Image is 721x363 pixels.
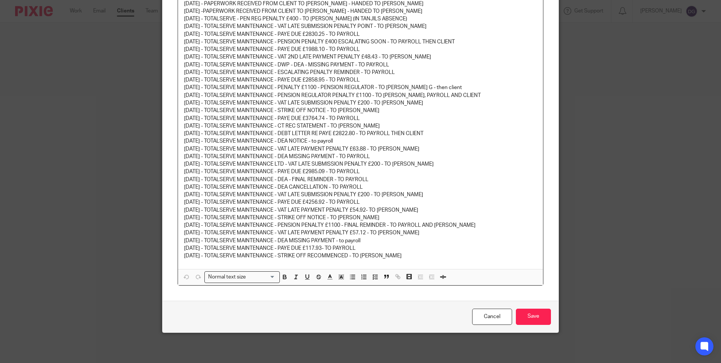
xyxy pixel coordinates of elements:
input: Save [516,309,551,325]
p: [DATE] - TOTALSERVE MAINTENANCE - PENALTY £1100 - PENSION REGULATOR - TO [PERSON_NAME] G - then c... [184,84,537,91]
p: [DATE] - TOTALSERVE MAINTENANCE - PAYE DUE £2830.25 - TO PAYROLL [184,31,537,38]
p: [DATE] - TOTALSERVE - PEN REG PENALTY £400 - TO [PERSON_NAME] (IN TANJILS ABSENCE) [184,15,537,23]
p: [DATE] - TOTALSERVE MAINTENANCE - DEA NOTICE - to payroll [184,137,537,145]
p: [DATE] - TOTALSERVE MAINTENANCE - VAT LATE PAYMENT PENALTY £57.12 - TO [PERSON_NAME] [184,229,537,237]
div: Search for option [204,271,280,283]
p: [DATE] - TOTALSERVE MAINTENANCE - VAT LATE SUBMISSION PENALTY £200 - TO [PERSON_NAME] [184,99,537,107]
p: [DATE] - TOTALSERVE MAINTENANCE - VAT 2ND LATE PAYMENT PENALTY £48.43 - TO [PERSON_NAME] [184,53,537,61]
p: [DATE] - TOTALSERVE MAINTENANCE - PAYE DUE £117.93- TO PAYROLL [184,245,537,252]
p: [DATE] - TOTALSERVE MAINTENANCE - ESCALATING PENALTY REMINDER - TO PAYROLL [184,69,537,76]
p: [DATE] - TOTALSERVE MAINTENANCE - STRIKE OFF NOTICE - TO [PERSON_NAME] [184,107,537,114]
p: [DATE] - TOTALSERVE MAINTENANCE - PAYE DUE £2985.09 - TO PAYROLL [184,168,537,175]
p: [DATE] - TOTALSERVE MAINTENANCE - PAYE DUE £3764.74 - TO PAYROLL [184,115,537,122]
p: [DATE] - TOTALSERVE MAINTENANCE - DEA CANCELLATION - TO PAYROLL [184,183,537,191]
p: [DATE] - TOTALSERVE MAINTENANCE LTD - VAT LATE SUBMISSION PENALTY £200 - TO [PERSON_NAME] [184,160,537,168]
p: [DATE] - TOTALSERVE MAINTENANCE - STRIKE OFF NOTICE - TO [PERSON_NAME] [184,214,537,221]
p: [DATE] - TOTALSERVE MAINTENANCE - PENSION PENALTY £400 ESCALATING SOON - TO PAYROLL THEN CLIENT [184,38,537,46]
p: [DATE] - TOTALSERVE MAINTENANCE - DEA - FINAL REMINDER - TO PAYROLL [184,176,537,183]
p: [DATE] - TOTALSERVE MAINTENANCE - DEA MISSING PAYMENT - to payroll [184,237,537,245]
a: Cancel [472,309,512,325]
p: [DATE] - TOTALSERVE MAINTENANCE - STRIKE OFF RECOMMENCED - TO [PERSON_NAME] [184,252,537,260]
p: [DATE] - TOTALSERVE MAINTENANCE - PAYE DUE £1988.10 - TO PAYROLL [184,46,537,53]
span: Normal text size [206,273,247,281]
p: [DATE] - TOTALSERVE MAINTENANCE - PENSION REGULATOR PENALTY £1100 - TO [PERSON_NAME], PAYROLL AND... [184,92,537,99]
p: [DATE] - TOTALSERVE MAINTENANCE - DEA MISSING PAYMENT - TO PAYROLL [184,153,537,160]
p: [DATE] - TOTALSERVE MAINTENANCE - CT REC STATEMENT - TO [PERSON_NAME] [184,122,537,130]
p: [DATE] - TOTALSERVE MAINTENANCE - VAT LATE PAYMENT PENALTY £63.88 - TO [PERSON_NAME] [184,145,537,153]
p: [DATE] - TOTALSERVE MAINTENANCE - PAYE DUE £4256.92 - TO PAYROLL [184,198,537,206]
p: [DATE] - TOTALSERVE MAINTENANCE - PAYE DUE £2858.95 - TO PAYROLL [184,76,537,84]
p: [DATE] - TOTALSERVE MAINTENANCE - PENSION PENALTY £1100 - FINAL REMINDER - TO PAYROLL AND [PERSON... [184,221,537,229]
p: [DATE] - TOTALSERVE MAINTENANCE - VAT LATE SUBMISSION PENALTY POINT - TO [PERSON_NAME] [184,23,537,30]
p: [DATE] - TOTALSERVE MAINTENANCE - DEBT LETTER RE PAYE £2822.80 - TO PAYROLL THEN CLIENT [184,130,537,137]
p: [DATE] - TOTALSERVE MAINTENANCE - VAT LATE SUBMISSION PENALTY £200 - TO [PERSON_NAME] [184,191,537,198]
p: [DATE] - TOTALSERVE MAINTENANCE - DWP - DEA - MISSING PAYMENT - TO PAYROLL [184,61,537,69]
p: [DATE] - TOTALSERVE MAINTENANCE - VAT LATE PAYMENT PENALTY £54.92- TO [PERSON_NAME] [184,206,537,214]
p: [DATE] -PAPERWORK RECEIVED FROM CLIENT TO [PERSON_NAME] - HANDED TO [PERSON_NAME] [184,8,537,15]
input: Search for option [248,273,275,281]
